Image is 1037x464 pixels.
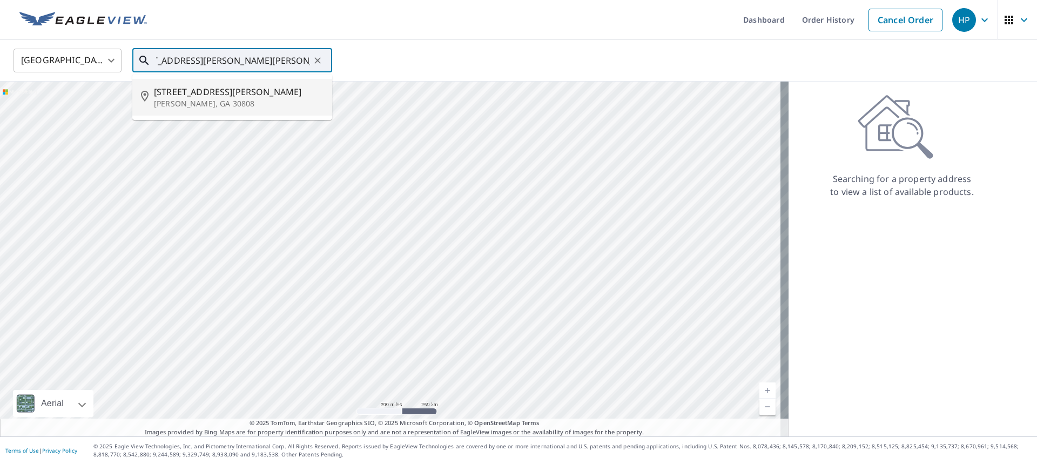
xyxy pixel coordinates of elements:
div: HP [952,8,976,32]
div: Aerial [38,390,67,417]
span: [STREET_ADDRESS][PERSON_NAME] [154,85,324,98]
p: [PERSON_NAME], GA 30808 [154,98,324,109]
a: OpenStreetMap [474,419,520,427]
a: Terms of Use [5,447,39,454]
a: Cancel Order [868,9,942,31]
a: Privacy Policy [42,447,77,454]
a: Current Level 5, Zoom Out [759,399,776,415]
div: [GEOGRAPHIC_DATA] [14,45,122,76]
div: Aerial [13,390,93,417]
p: © 2025 Eagle View Technologies, Inc. and Pictometry International Corp. All Rights Reserved. Repo... [93,442,1032,459]
p: | [5,447,77,454]
a: Current Level 5, Zoom In [759,382,776,399]
input: Search by address or latitude-longitude [156,45,310,76]
button: Clear [310,53,325,68]
p: Searching for a property address to view a list of available products. [830,172,974,198]
span: © 2025 TomTom, Earthstar Geographics SIO, © 2025 Microsoft Corporation, © [250,419,540,428]
img: EV Logo [19,12,147,28]
a: Terms [522,419,540,427]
